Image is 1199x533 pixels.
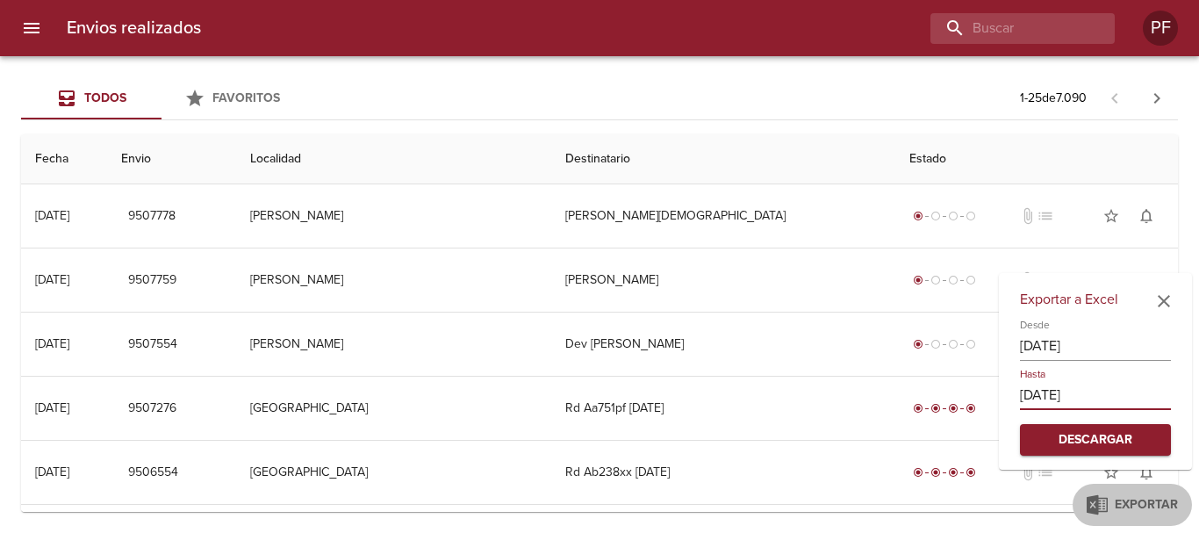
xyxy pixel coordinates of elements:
button: 9507554 [121,328,184,361]
span: notifications_none [1138,207,1155,225]
button: 9507759 [121,264,183,297]
td: Rd Ab238xx [DATE] [551,441,895,504]
span: Todos [84,90,126,105]
div: [DATE] [35,465,69,479]
div: Abrir información de usuario [1143,11,1178,46]
td: [PERSON_NAME] [236,184,551,248]
th: Envio [107,134,236,184]
td: [PERSON_NAME] [236,248,551,312]
span: radio_button_unchecked [930,339,941,349]
button: 9507778 [121,200,183,233]
div: [DATE] [35,400,69,415]
td: Rd Aa751pf [DATE] [551,377,895,440]
h6: Envios realizados [67,14,201,42]
span: radio_button_checked [930,467,941,478]
span: 9506554 [128,462,178,484]
button: Agregar a favoritos [1094,263,1129,298]
span: radio_button_unchecked [948,339,958,349]
h6: Exportar a Excel [1020,287,1171,312]
span: star_border [1102,207,1120,225]
button: Activar notificaciones [1129,198,1164,234]
th: Fecha [21,134,107,184]
span: radio_button_unchecked [930,275,941,285]
span: 9507759 [128,270,176,292]
input: buscar [930,13,1085,44]
div: Generado [909,335,980,353]
button: Descargar [1020,424,1171,457]
div: Generado [909,207,980,225]
button: 9507276 [121,393,183,425]
label: Desde [1020,320,1050,330]
div: [DATE] [35,272,69,287]
span: Pagina siguiente [1136,77,1178,119]
span: 9507778 [128,205,176,227]
span: No tiene pedido asociado [1037,464,1054,481]
span: radio_button_unchecked [966,275,976,285]
span: Pagina anterior [1094,89,1136,106]
td: [GEOGRAPHIC_DATA] [236,441,551,504]
div: Entregado [909,464,980,481]
th: Estado [895,134,1178,184]
span: radio_button_checked [913,275,923,285]
span: radio_button_checked [913,467,923,478]
span: No tiene pedido asociado [1037,207,1054,225]
span: radio_button_checked [913,403,923,414]
span: radio_button_unchecked [948,275,958,285]
button: Agregar a favoritos [1094,198,1129,234]
span: notifications_none [1138,464,1155,481]
span: radio_button_unchecked [966,211,976,221]
span: No tiene documentos adjuntos [1019,464,1037,481]
div: [DATE] [35,208,69,223]
span: 9507554 [128,334,177,356]
span: star_border [1102,271,1120,289]
span: No tiene pedido asociado [1037,271,1054,289]
div: PF [1143,11,1178,46]
label: Hasta [1020,369,1045,379]
button: menu [11,7,53,49]
span: radio_button_checked [948,403,958,414]
span: No tiene documentos adjuntos [1019,271,1037,289]
div: Entregado [909,400,980,417]
span: notifications_none [1138,271,1155,289]
span: radio_button_unchecked [930,211,941,221]
p: 1 - 25 de 7.090 [1020,90,1087,107]
div: Tabs Envios [21,77,302,119]
button: Activar notificaciones [1129,263,1164,298]
td: [GEOGRAPHIC_DATA] [236,377,551,440]
button: 9506554 [121,457,185,489]
div: [DATE] [35,336,69,351]
td: [PERSON_NAME][DEMOGRAPHIC_DATA] [551,184,895,248]
span: No tiene documentos adjuntos [1019,207,1037,225]
span: 9507276 [128,398,176,420]
span: radio_button_checked [966,467,976,478]
span: radio_button_checked [930,403,941,414]
div: Generado [909,271,980,289]
span: Descargar [1034,429,1157,451]
th: Localidad [236,134,551,184]
span: radio_button_unchecked [948,211,958,221]
span: radio_button_checked [948,467,958,478]
span: star_border [1102,464,1120,481]
th: Destinatario [551,134,895,184]
span: radio_button_checked [966,403,976,414]
span: radio_button_unchecked [966,339,976,349]
span: Favoritos [212,90,280,105]
td: [PERSON_NAME] [551,248,895,312]
span: radio_button_checked [913,339,923,349]
td: Dev [PERSON_NAME] [551,313,895,376]
td: [PERSON_NAME] [236,313,551,376]
span: radio_button_checked [913,211,923,221]
button: Activar notificaciones [1129,455,1164,490]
